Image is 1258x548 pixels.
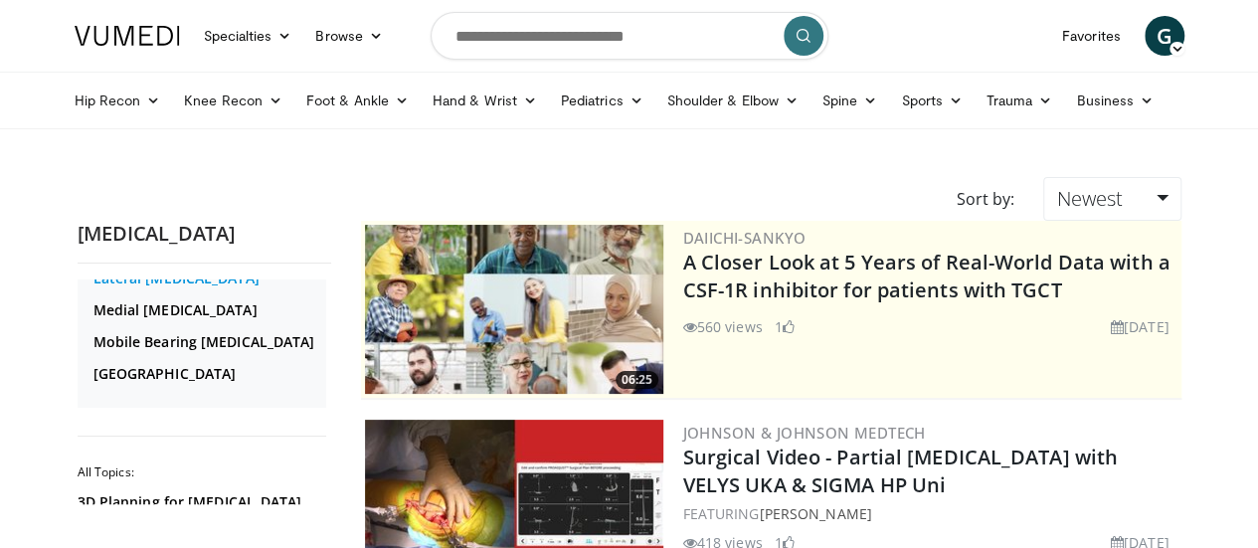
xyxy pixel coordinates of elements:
a: Daiichi-Sankyo [683,228,807,248]
a: Hip Recon [63,81,173,120]
a: 3D Planning for [MEDICAL_DATA] [78,492,321,512]
a: Hand & Wrist [421,81,549,120]
a: [GEOGRAPHIC_DATA] [93,364,321,384]
li: 560 views [683,316,763,337]
a: Specialties [192,16,304,56]
span: Newest [1056,185,1122,212]
img: VuMedi Logo [75,26,180,46]
a: Trauma [975,81,1065,120]
img: 93c22cae-14d1-47f0-9e4a-a244e824b022.png.300x170_q85_crop-smart_upscale.jpg [365,225,663,394]
a: 06:25 [365,225,663,394]
li: 1 [775,316,795,337]
a: Browse [303,16,395,56]
h2: [MEDICAL_DATA] [78,221,331,247]
a: Knee Recon [172,81,294,120]
h2: All Topics: [78,464,326,480]
a: Foot & Ankle [294,81,421,120]
a: Sports [889,81,975,120]
a: A Closer Look at 5 Years of Real-World Data with a CSF-1R inhibitor for patients with TGCT [683,249,1170,303]
a: Surgical Video - Partial [MEDICAL_DATA] with VELYS UKA & SIGMA HP Uni [683,444,1118,498]
a: Business [1064,81,1166,120]
li: [DATE] [1111,316,1169,337]
a: Medial [MEDICAL_DATA] [93,300,321,320]
div: FEATURING [683,503,1177,524]
a: Mobile Bearing [MEDICAL_DATA] [93,332,321,352]
a: Shoulder & Elbow [655,81,810,120]
a: Johnson & Johnson MedTech [683,423,926,443]
a: Newest [1043,177,1180,221]
a: G [1145,16,1184,56]
a: [PERSON_NAME] [759,504,871,523]
input: Search topics, interventions [431,12,828,60]
span: 06:25 [616,371,658,389]
a: Favorites [1050,16,1133,56]
a: Pediatrics [549,81,655,120]
a: Spine [810,81,889,120]
div: Sort by: [941,177,1028,221]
